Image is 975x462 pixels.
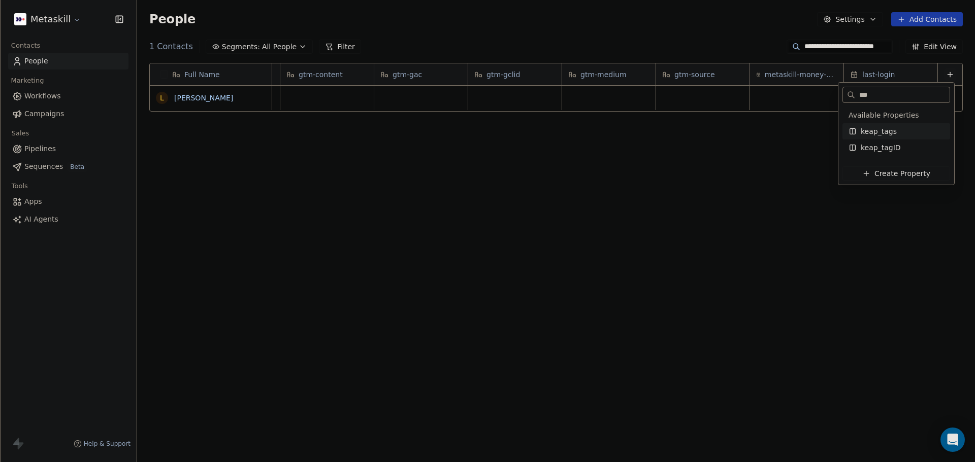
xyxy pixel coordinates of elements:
[842,107,950,156] div: Suggestions
[861,143,901,153] span: keap_tagID
[861,126,897,136] span: keap_tags
[849,110,919,120] span: Available Properties
[874,168,930,179] span: Create Property
[842,166,950,181] button: Create Property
